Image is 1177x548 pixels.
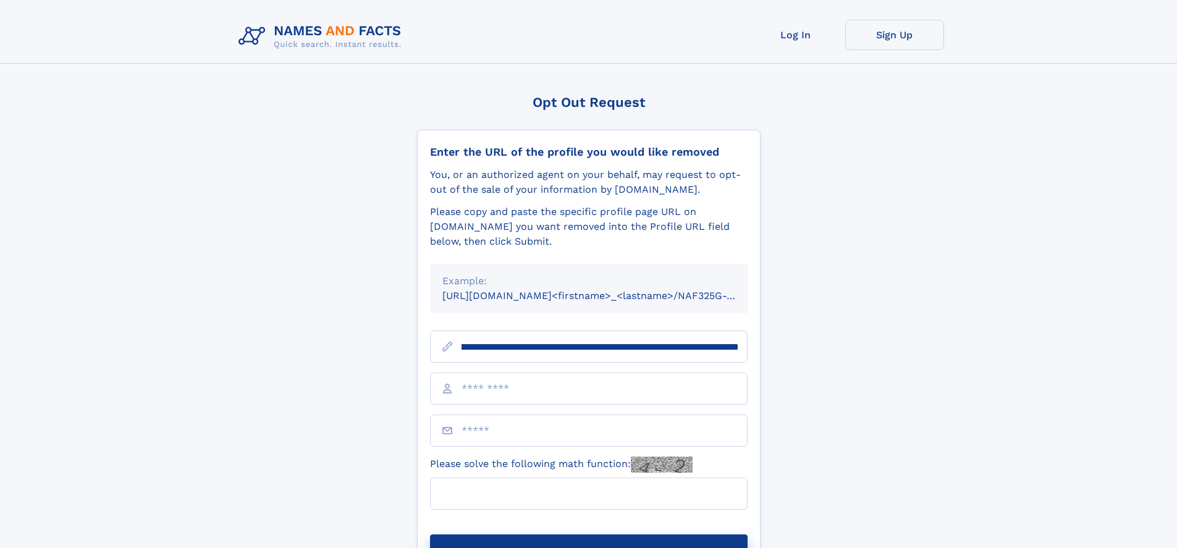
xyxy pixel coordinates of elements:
[746,20,845,50] a: Log In
[845,20,944,50] a: Sign Up
[442,274,735,289] div: Example:
[234,20,411,53] img: Logo Names and Facts
[430,145,748,159] div: Enter the URL of the profile you would like removed
[442,290,771,301] small: [URL][DOMAIN_NAME]<firstname>_<lastname>/NAF325G-xxxxxxxx
[430,204,748,249] div: Please copy and paste the specific profile page URL on [DOMAIN_NAME] you want removed into the Pr...
[430,457,693,473] label: Please solve the following math function:
[417,95,761,110] div: Opt Out Request
[430,167,748,197] div: You, or an authorized agent on your behalf, may request to opt-out of the sale of your informatio...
